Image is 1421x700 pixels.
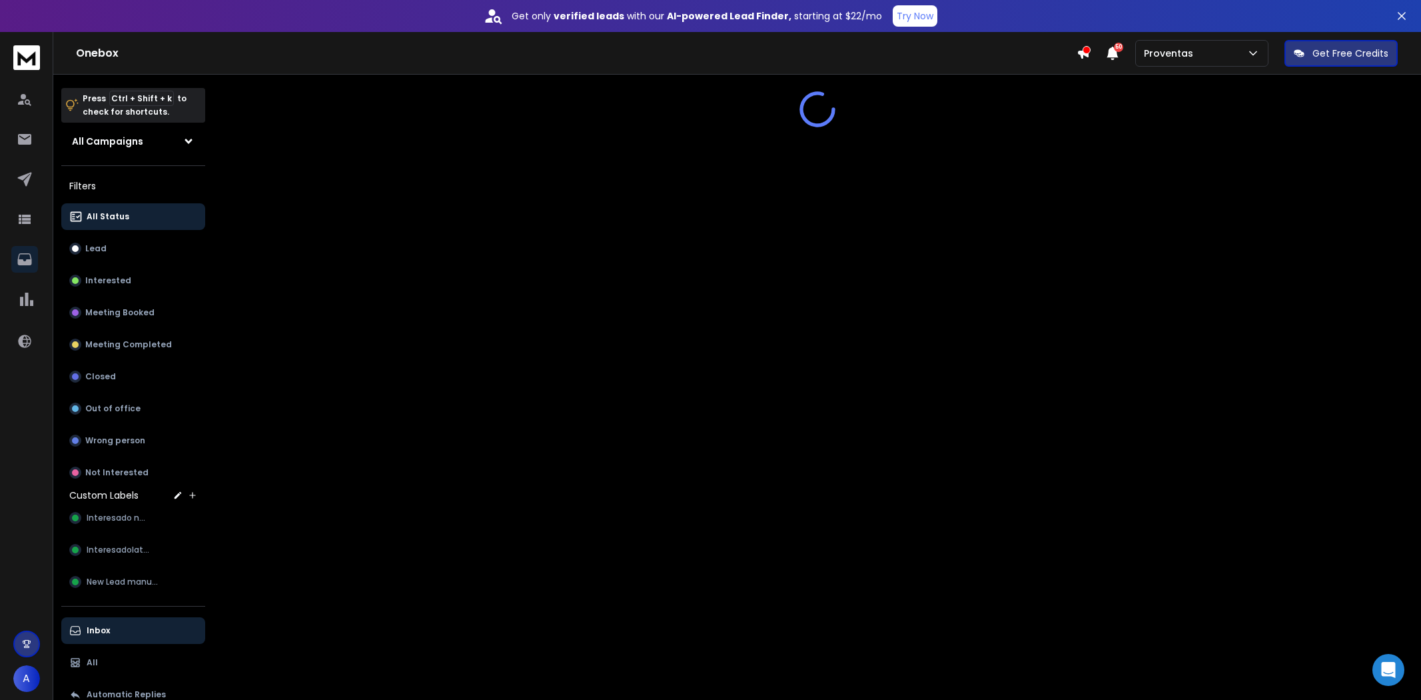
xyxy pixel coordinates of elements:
[893,5,937,27] button: Try Now
[61,331,205,358] button: Meeting Completed
[87,657,98,668] p: All
[61,395,205,422] button: Out of office
[61,427,205,454] button: Wrong person
[1372,654,1404,686] div: Open Intercom Messenger
[554,9,624,23] strong: verified leads
[87,211,129,222] p: All Status
[76,45,1077,61] h1: Onebox
[87,625,110,636] p: Inbox
[61,505,205,531] button: Interesado new
[1114,43,1123,52] span: 50
[72,135,143,148] h1: All Campaigns
[87,689,166,700] p: Automatic Replies
[512,9,882,23] p: Get only with our starting at $22/mo
[667,9,791,23] strong: AI-powered Lead Finder,
[61,617,205,644] button: Inbox
[61,203,205,230] button: All Status
[61,569,205,595] button: New Lead manual
[61,363,205,390] button: Closed
[1312,47,1388,60] p: Get Free Credits
[61,128,205,155] button: All Campaigns
[61,267,205,294] button: Interested
[85,243,107,254] p: Lead
[83,92,187,119] p: Press to check for shortcuts.
[85,275,131,286] p: Interested
[61,235,205,262] button: Lead
[61,177,205,195] h3: Filters
[85,339,172,350] p: Meeting Completed
[87,513,151,523] span: Interesado new
[85,467,149,478] p: Not Interested
[69,489,139,502] h3: Custom Labels
[85,435,145,446] p: Wrong person
[1144,47,1198,60] p: Proventas
[85,307,155,318] p: Meeting Booked
[85,403,141,414] p: Out of office
[87,545,151,555] span: Interesadolater
[13,45,40,70] img: logo
[897,9,933,23] p: Try Now
[13,665,40,692] button: A
[61,649,205,676] button: All
[61,537,205,563] button: Interesadolater
[109,91,174,106] span: Ctrl + Shift + k
[85,371,116,382] p: Closed
[1284,40,1398,67] button: Get Free Credits
[87,577,158,587] span: New Lead manual
[61,459,205,486] button: Not Interested
[61,299,205,326] button: Meeting Booked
